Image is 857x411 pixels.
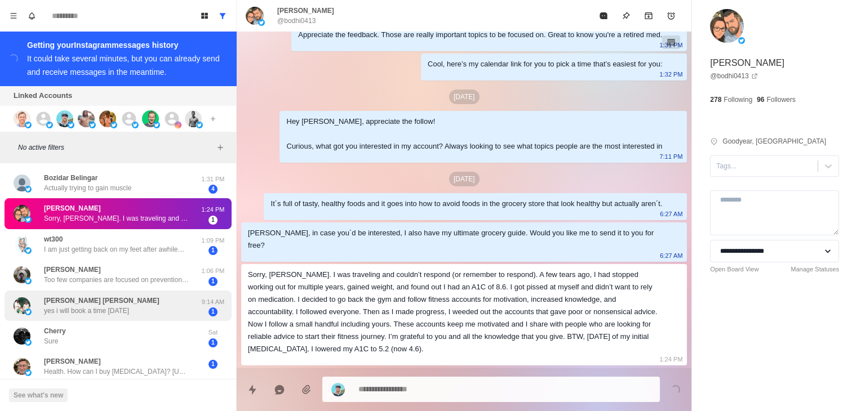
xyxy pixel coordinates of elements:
img: picture [14,266,30,283]
p: [PERSON_NAME] [277,6,334,16]
button: Archive [637,5,660,27]
p: 278 [710,95,721,105]
img: picture [89,122,96,128]
button: Send message [664,378,687,401]
img: picture [14,236,30,253]
img: picture [99,110,116,127]
img: picture [25,122,32,128]
img: picture [738,37,745,44]
img: picture [710,9,744,43]
p: Too few companies are focused on prevention relative to treatment. I am interested in such approa... [44,275,190,285]
div: Appreciate the feedback. Those are really important topics to be focused on. Great to know you're... [298,29,662,41]
button: Board View [196,7,214,25]
img: picture [246,7,264,25]
p: [DATE] [449,90,479,104]
a: @bodhi0413 [710,71,757,81]
p: 1:24 PM [659,353,682,365]
img: picture [78,110,95,127]
p: 1:09 PM [199,236,227,245]
img: picture [196,122,203,128]
img: picture [110,122,117,128]
img: picture [331,383,345,396]
a: Manage Statuses [791,265,839,274]
button: Add account [206,112,220,126]
p: yes i will book a time [DATE] [44,306,129,316]
p: 6:27 AM [660,249,682,262]
p: I am just getting back on my feet after awhile….and was fairly active but have put on about 20 ov... [44,244,190,254]
div: Sorry, [PERSON_NAME]. I was traveling and couldn’t respond (or remember to respond). A few tears ... [248,269,662,355]
button: Menu [5,7,23,25]
img: picture [25,278,32,284]
img: picture [46,122,53,128]
div: Cool, here’s my calendar link for you to pick a time that’s easiest for you: [428,58,662,70]
img: picture [175,122,181,128]
p: Cherry [44,326,66,336]
p: Sure [44,336,58,346]
img: picture [25,339,32,346]
span: 1 [208,307,217,316]
span: 1 [208,246,217,255]
p: 1:32 PM [659,68,682,81]
button: Mark as read [592,5,615,27]
p: 7:11 PM [659,150,682,163]
span: 1 [208,360,217,369]
p: 9:14 AM [199,297,227,307]
div: Getting your Instagram messages history [27,38,223,52]
img: picture [25,216,32,223]
button: Pin [615,5,637,27]
img: picture [14,328,30,345]
button: See what's new [9,388,68,402]
div: It could take several minutes, but you can already send and receive messages in the meantime. [27,54,220,77]
span: 1 [208,216,217,225]
a: Open Board View [710,265,758,274]
p: Sorry, [PERSON_NAME]. I was traveling and couldn’t respond (or remember to respond). A few tears ... [44,213,190,224]
p: @bodhi0413 [277,16,316,26]
p: 1:31 PM [199,175,227,184]
p: 1:31 PM [659,39,682,51]
button: Reply with AI [268,378,291,401]
button: Add reminder [660,5,682,27]
img: picture [132,122,139,128]
p: 1:06 PM [199,266,227,276]
p: Goodyear, [GEOGRAPHIC_DATA] [722,136,826,146]
button: Notifications [23,7,41,25]
img: picture [14,110,30,127]
button: Quick replies [241,378,264,401]
img: picture [25,309,32,315]
button: Add media [295,378,318,401]
p: wt300 [44,234,63,244]
img: picture [25,247,32,254]
img: picture [142,110,159,127]
p: [PERSON_NAME] [44,203,101,213]
p: 1:24 PM [199,205,227,215]
span: 1 [208,277,217,286]
p: 96 [757,95,764,105]
img: picture [14,175,30,191]
img: picture [14,358,30,375]
p: [DATE] [449,172,479,186]
p: Followers [767,95,796,105]
p: [PERSON_NAME] [710,56,784,70]
button: Show all conversations [214,7,232,25]
div: Hey [PERSON_NAME], appreciate the follow! Curious, what got you interested in my account? Always ... [286,115,662,153]
img: picture [14,297,30,314]
p: [PERSON_NAME] [44,356,101,367]
p: Sat [199,328,227,337]
p: [PERSON_NAME] [PERSON_NAME] [44,296,159,306]
p: [PERSON_NAME] [44,265,101,275]
img: picture [68,122,74,128]
img: picture [153,122,160,128]
p: Actually trying to gain muscle [44,183,131,193]
span: 4 [208,185,217,194]
span: 1 [208,338,217,347]
p: Bozidar Belingar [44,173,97,183]
div: [PERSON_NAME], in case you´d be interested, I also have my ultimate grocery guide. Would you like... [248,227,662,252]
p: Following [723,95,752,105]
p: Linked Accounts [14,90,72,101]
button: Add filters [214,141,227,154]
p: 6:27 AM [660,208,682,220]
img: picture [185,110,202,127]
img: picture [14,205,30,222]
div: It´s full of tasty, healthy foods and it goes into how to avoid foods in the grocery store that l... [270,198,662,210]
img: picture [56,110,73,127]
